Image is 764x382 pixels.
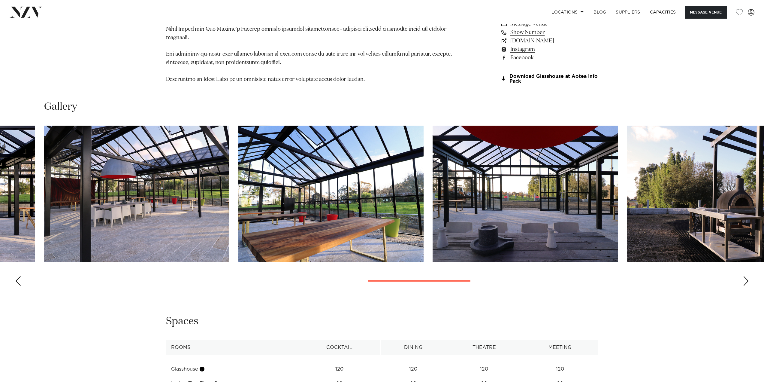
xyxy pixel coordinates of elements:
a: [DOMAIN_NAME] [500,36,598,45]
th: Theatre [446,340,522,355]
a: BLOG [589,6,611,19]
a: Download Glasshouse at Aotea Info Pack [500,74,598,84]
td: 120 [298,362,381,377]
td: Glasshouse [166,362,298,377]
th: Cocktail [298,340,381,355]
th: Dining [381,340,446,355]
swiper-slide: 13 / 23 [238,126,424,262]
th: Meeting [522,340,598,355]
img: nzv-logo.png [10,7,42,17]
a: SUPPLIERS [611,6,645,19]
th: Rooms [166,340,298,355]
button: Message Venue [685,6,727,19]
swiper-slide: 12 / 23 [44,126,229,262]
a: Locations [547,6,589,19]
swiper-slide: 14 / 23 [433,126,618,262]
a: Show Number [500,28,598,36]
a: Instagram [500,45,598,53]
h2: Gallery [44,100,77,114]
td: 120 [446,362,522,377]
a: Capacities [645,6,681,19]
a: Facebook [500,53,598,62]
td: 120 [522,362,598,377]
td: 120 [381,362,446,377]
h2: Spaces [166,315,198,328]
